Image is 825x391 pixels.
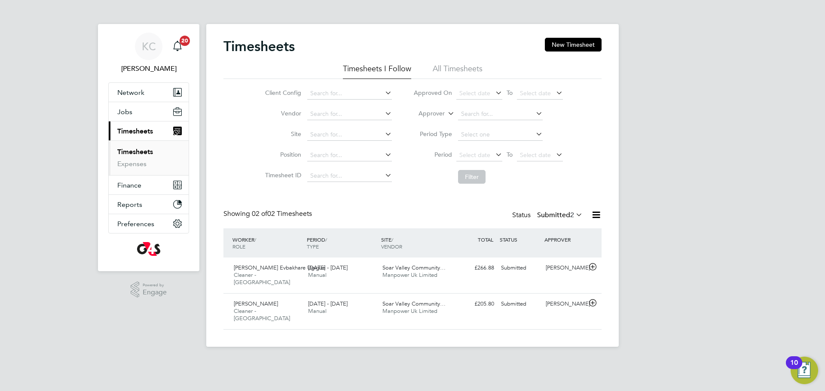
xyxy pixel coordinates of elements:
[263,130,301,138] label: Site
[98,24,199,271] nav: Main navigation
[498,232,542,247] div: STATUS
[263,151,301,158] label: Position
[478,236,493,243] span: TOTAL
[382,300,446,307] span: Soar Valley Community…
[498,261,542,275] div: Submitted
[458,108,543,120] input: Search for...
[307,88,392,100] input: Search for...
[108,64,189,74] span: Kirsty Collins
[109,121,189,140] button: Timesheets
[504,87,515,98] span: To
[325,236,327,243] span: /
[382,271,437,279] span: Manpower Uk Limited
[512,209,584,221] div: Status
[382,264,446,271] span: Soar Valley Community…
[545,38,602,52] button: New Timesheet
[234,271,290,286] span: Cleaner - [GEOGRAPHIC_DATA]
[343,64,411,79] li: Timesheets I Follow
[520,151,551,159] span: Select date
[109,195,189,214] button: Reports
[117,127,153,135] span: Timesheets
[453,261,498,275] div: £266.88
[109,140,189,175] div: Timesheets
[131,282,167,298] a: Powered byEngage
[790,363,798,374] div: 10
[307,149,392,161] input: Search for...
[142,41,156,52] span: KC
[223,38,295,55] h2: Timesheets
[117,148,153,156] a: Timesheets
[305,232,379,254] div: PERIOD
[108,242,189,256] a: Go to home page
[223,209,314,218] div: Showing
[379,232,453,254] div: SITE
[109,214,189,233] button: Preferences
[308,264,348,271] span: [DATE] - [DATE]
[542,261,587,275] div: [PERSON_NAME]
[254,236,256,243] span: /
[109,83,189,102] button: Network
[570,211,574,219] span: 2
[117,88,144,97] span: Network
[230,232,305,254] div: WORKER
[498,297,542,311] div: Submitted
[137,242,160,256] img: g4s-logo-retina.png
[308,300,348,307] span: [DATE] - [DATE]
[263,171,301,179] label: Timesheet ID
[433,64,483,79] li: All Timesheets
[520,89,551,97] span: Select date
[413,89,452,97] label: Approved On
[263,89,301,97] label: Client Config
[180,36,190,46] span: 20
[413,151,452,158] label: Period
[117,160,147,168] a: Expenses
[459,89,490,97] span: Select date
[458,170,486,184] button: Filter
[263,109,301,117] label: Vendor
[252,209,312,218] span: 02 Timesheets
[143,289,167,296] span: Engage
[232,243,245,250] span: ROLE
[459,151,490,159] span: Select date
[117,181,141,189] span: Finance
[382,307,437,315] span: Manpower Uk Limited
[117,220,154,228] span: Preferences
[109,176,189,194] button: Finance
[234,300,278,307] span: [PERSON_NAME]
[453,297,498,311] div: £205.80
[108,33,189,74] a: KC[PERSON_NAME]
[307,129,392,141] input: Search for...
[169,33,186,60] a: 20
[109,102,189,121] button: Jobs
[504,149,515,160] span: To
[537,211,583,219] label: Submitted
[234,307,290,322] span: Cleaner - [GEOGRAPHIC_DATA]
[791,357,818,384] button: Open Resource Center, 10 new notifications
[308,307,327,315] span: Manual
[542,232,587,247] div: APPROVER
[234,264,325,271] span: [PERSON_NAME] Evbakhare Ugigue
[307,170,392,182] input: Search for...
[308,271,327,279] span: Manual
[117,200,142,209] span: Reports
[117,108,132,116] span: Jobs
[307,243,319,250] span: TYPE
[458,129,543,141] input: Select one
[381,243,402,250] span: VENDOR
[252,209,267,218] span: 02 of
[413,130,452,138] label: Period Type
[542,297,587,311] div: [PERSON_NAME]
[406,109,445,118] label: Approver
[143,282,167,289] span: Powered by
[391,236,393,243] span: /
[307,108,392,120] input: Search for...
